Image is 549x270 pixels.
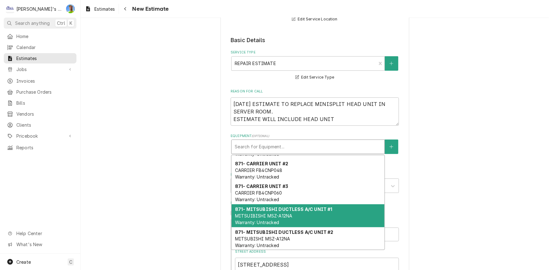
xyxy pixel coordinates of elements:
[16,230,73,237] span: Help Center
[231,89,399,94] label: Reason For Call
[231,172,399,193] div: Labels
[82,4,117,14] a: Estimates
[16,89,73,95] span: Purchase Orders
[16,133,64,139] span: Pricebook
[252,134,269,138] span: ( optional )
[16,78,73,84] span: Invoices
[235,184,288,189] strong: 871- CARRIER UNIT #3
[231,36,399,44] legend: Basic Details
[16,259,31,265] span: Create
[120,4,130,14] button: Navigate back
[231,134,399,139] label: Equipment
[6,4,14,13] div: Clay's Refrigeration's Avatar
[57,20,65,26] span: Ctrl
[4,42,76,52] a: Calendar
[389,61,393,66] svg: Create New Service
[4,131,76,141] a: Go to Pricebook
[235,161,288,166] strong: 871- CARRIER UNIT #2
[66,4,75,13] div: GA
[235,190,282,202] span: CARRIER FB4CNP060 Warranty: Untracked
[389,145,393,149] svg: Create New Equipment
[231,50,399,81] div: Service Type
[4,31,76,41] a: Home
[231,89,399,126] div: Reason For Call
[4,228,76,239] a: Go to Help Center
[16,33,73,40] span: Home
[235,168,283,179] span: CARRIER FB4CNP048 Warranty: Untracked
[4,98,76,108] a: Bills
[130,5,169,13] span: New Estimate
[4,76,76,86] a: Invoices
[231,97,399,126] textarea: [DATE] ESTIMATE TO REPLACE MINISPLIT HEAD UNIT IN SERVER ROOM. ESTIMATE WILL INCLUDE HEAD UNIT
[294,74,335,81] button: Edit Service Type
[291,15,339,23] button: Edit Service Location
[4,18,76,29] button: Search anythingCtrlK
[16,122,73,128] span: Clients
[4,120,76,130] a: Clients
[16,111,73,117] span: Vendors
[385,56,398,71] button: Create New Service
[4,87,76,97] a: Purchase Orders
[4,64,76,74] a: Go to Jobs
[16,144,73,151] span: Reports
[16,66,64,73] span: Jobs
[4,53,76,63] a: Estimates
[16,100,73,106] span: Bills
[231,201,399,206] label: Billing Address
[235,236,290,248] span: MITSUBISHI MSZ-A12NA Warranty: Untracked
[231,50,399,55] label: Service Type
[231,134,399,165] div: Equipment
[70,20,72,26] span: K
[6,4,14,13] div: C
[385,140,398,154] button: Create New Equipment
[16,44,73,51] span: Calendar
[15,20,50,26] span: Search anything
[235,229,333,235] strong: 871- MITSUBISHI DUCTLESS A/C UNIT #2
[4,142,76,153] a: Reports
[4,109,76,119] a: Vendors
[16,6,63,12] div: [PERSON_NAME]'s Refrigeration
[66,4,75,13] div: Greg Austin's Avatar
[235,207,333,212] strong: 871- MITSUBISHI DUCTLESS A/C UNIT #1
[16,55,73,62] span: Estimates
[69,259,72,265] span: C
[94,6,115,12] span: Estimates
[231,172,399,177] label: Labels
[235,249,399,254] label: Street Address
[235,213,292,225] span: MITSUIBISHI MSZ-A12NA Warranty: Untracked
[4,239,76,250] a: Go to What's New
[16,241,73,248] span: What's New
